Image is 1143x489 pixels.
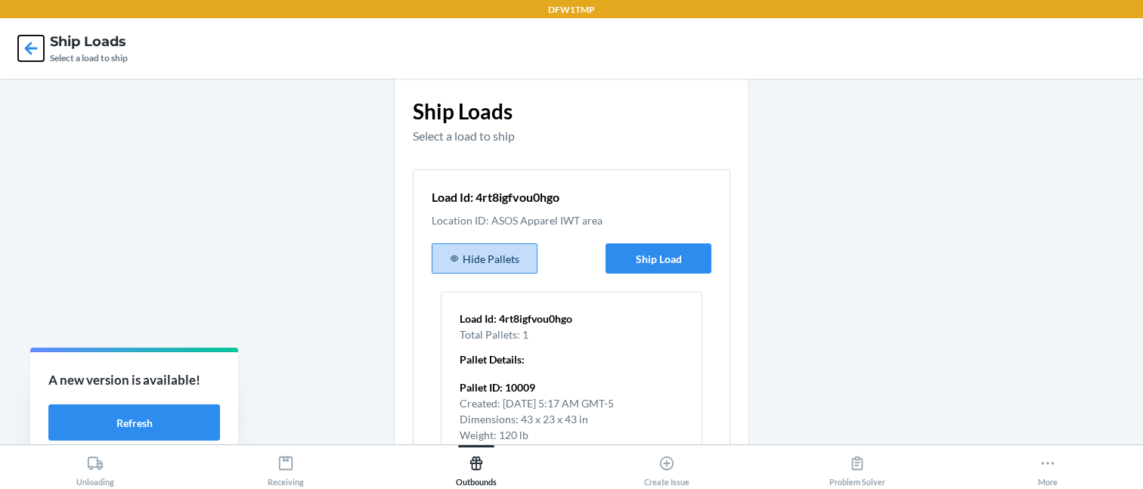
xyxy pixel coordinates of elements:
[762,445,952,487] button: Problem Solver
[190,445,381,487] button: Receiving
[413,127,730,145] p: Select a load to ship
[548,3,595,17] p: DFW1TMP
[829,449,885,487] div: Problem Solver
[381,445,571,487] button: Outbounds
[48,370,220,390] p: A new version is available!
[50,51,128,65] div: Select a load to ship
[432,188,711,206] p: Load Id: 4rt8igfvou0hgo
[413,95,730,127] p: Ship Loads
[432,212,711,228] p: Location ID: ASOS Apparel IWT area
[460,427,614,443] p: Weight: 120 lb
[606,243,711,274] button: Ship Load
[268,449,304,487] div: Receiving
[432,243,537,274] button: Hide Pallets
[571,445,762,487] button: Create Issue
[460,311,683,327] p: Load Id: 4rt8igfvou0hgo
[460,351,683,367] p: Pallet Details :
[460,411,614,427] p: Dimensions: 43 x 23 x 43 in
[76,449,114,487] div: Unloading
[460,327,683,342] p: Total Pallets: 1
[644,449,689,487] div: Create Issue
[952,445,1143,487] button: More
[48,404,220,441] button: Refresh
[456,449,497,487] div: Outbounds
[1038,449,1058,487] div: More
[50,32,128,51] h4: Ship Loads
[460,379,614,395] p: Pallet ID: 10009
[460,395,614,411] p: Created: [DATE] 5:17 AM GMT-5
